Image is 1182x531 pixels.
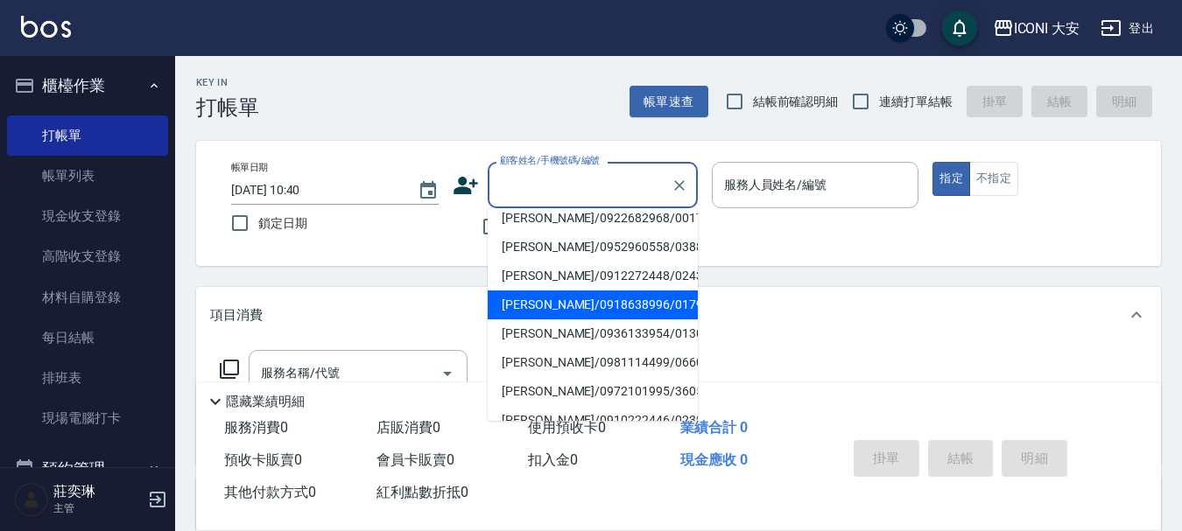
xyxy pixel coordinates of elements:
[488,377,698,406] li: [PERSON_NAME]/0972101995/360515
[7,446,168,492] button: 預約管理
[258,214,307,233] span: 鎖定日期
[53,483,143,500] h5: 莊奕琳
[7,318,168,358] a: 每日結帳
[932,162,970,196] button: 指定
[231,161,268,174] label: 帳單日期
[7,115,168,156] a: 打帳單
[488,233,698,262] li: [PERSON_NAME]/0952960558/0388
[488,406,698,435] li: [PERSON_NAME]/0910222446/0239
[224,451,302,468] span: 預收卡販賣 0
[667,173,692,198] button: Clear
[21,16,71,38] img: Logo
[942,10,977,45] button: save
[7,236,168,276] a: 高階收支登錄
[231,176,400,205] input: YYYY/MM/DD hh:mm
[488,319,698,348] li: [PERSON_NAME]/0936133954/0130
[53,500,143,516] p: 主管
[488,262,698,290] li: [PERSON_NAME]/0912272448/0243
[210,306,263,325] p: 項目消費
[1014,17,1080,39] div: ICONI 大安
[879,93,953,111] span: 連續打單結帳
[528,451,578,468] span: 扣入金 0
[488,204,698,233] li: [PERSON_NAME]/0922682968/0017
[7,156,168,196] a: 帳單列表
[376,451,454,468] span: 會員卡販賣 0
[680,451,748,468] span: 現金應收 0
[969,162,1018,196] button: 不指定
[7,398,168,438] a: 現場電腦打卡
[196,95,259,120] h3: 打帳單
[224,484,316,500] span: 其他付款方式 0
[7,277,168,318] a: 材料自購登錄
[1094,12,1161,45] button: 登出
[14,482,49,517] img: Person
[680,419,748,436] span: 業績合計 0
[986,10,1087,46] button: ICONI 大安
[224,419,288,436] span: 服務消費 0
[196,287,1161,343] div: 項目消費
[753,93,839,111] span: 結帳前確認明細
[7,63,168,108] button: 櫃檯作業
[226,393,305,411] p: 隱藏業績明細
[376,419,440,436] span: 店販消費 0
[500,154,600,167] label: 顧客姓名/手機號碼/編號
[528,419,606,436] span: 使用預收卡 0
[7,358,168,398] a: 排班表
[488,290,698,319] li: [PERSON_NAME]/0918638996/0179
[376,484,468,500] span: 紅利點數折抵 0
[630,86,708,118] button: 帳單速查
[196,77,259,88] h2: Key In
[7,196,168,236] a: 現金收支登錄
[407,170,449,212] button: Choose date, selected date is 2025-09-13
[433,360,461,388] button: Open
[488,348,698,377] li: [PERSON_NAME]/0981114499/0660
